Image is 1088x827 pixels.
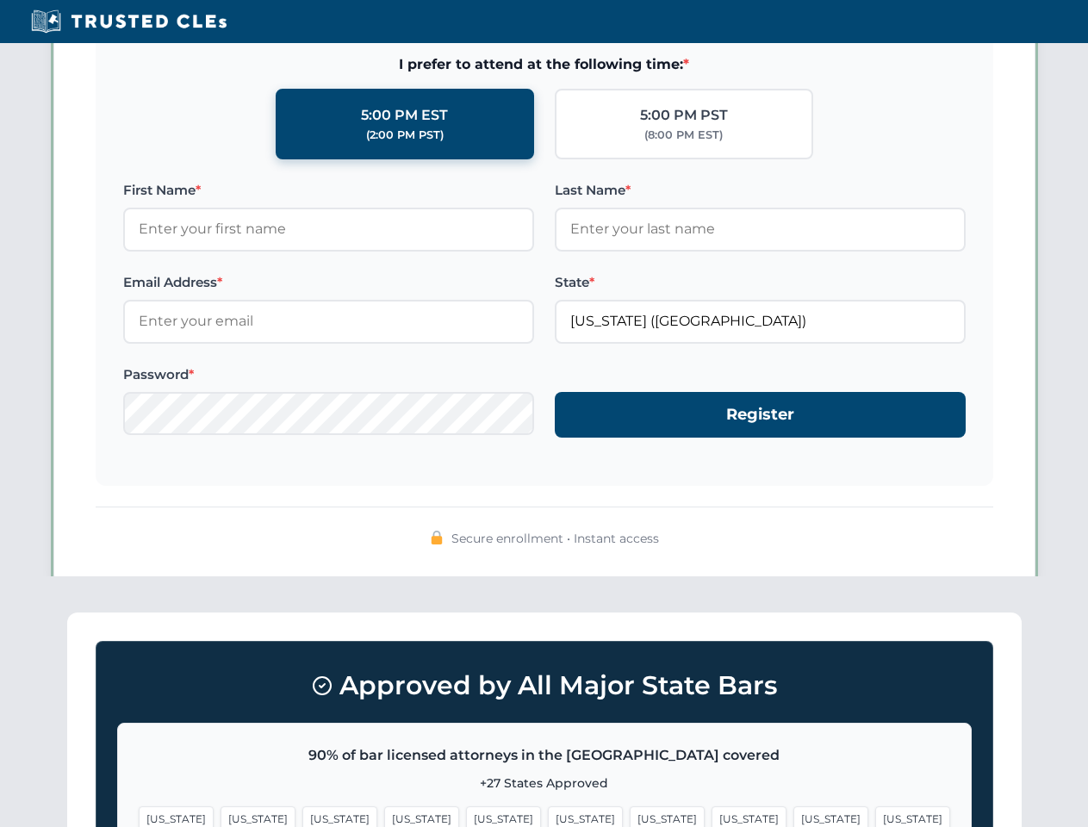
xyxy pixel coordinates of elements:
[644,127,723,144] div: (8:00 PM EST)
[555,392,966,438] button: Register
[26,9,232,34] img: Trusted CLEs
[123,300,534,343] input: Enter your email
[640,104,728,127] div: 5:00 PM PST
[123,53,966,76] span: I prefer to attend at the following time:
[123,208,534,251] input: Enter your first name
[430,531,444,544] img: 🔒
[123,180,534,201] label: First Name
[361,104,448,127] div: 5:00 PM EST
[555,180,966,201] label: Last Name
[139,744,950,767] p: 90% of bar licensed attorneys in the [GEOGRAPHIC_DATA] covered
[555,272,966,293] label: State
[117,662,972,709] h3: Approved by All Major State Bars
[366,127,444,144] div: (2:00 PM PST)
[139,774,950,793] p: +27 States Approved
[123,364,534,385] label: Password
[555,208,966,251] input: Enter your last name
[555,300,966,343] input: Florida (FL)
[123,272,534,293] label: Email Address
[451,529,659,548] span: Secure enrollment • Instant access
